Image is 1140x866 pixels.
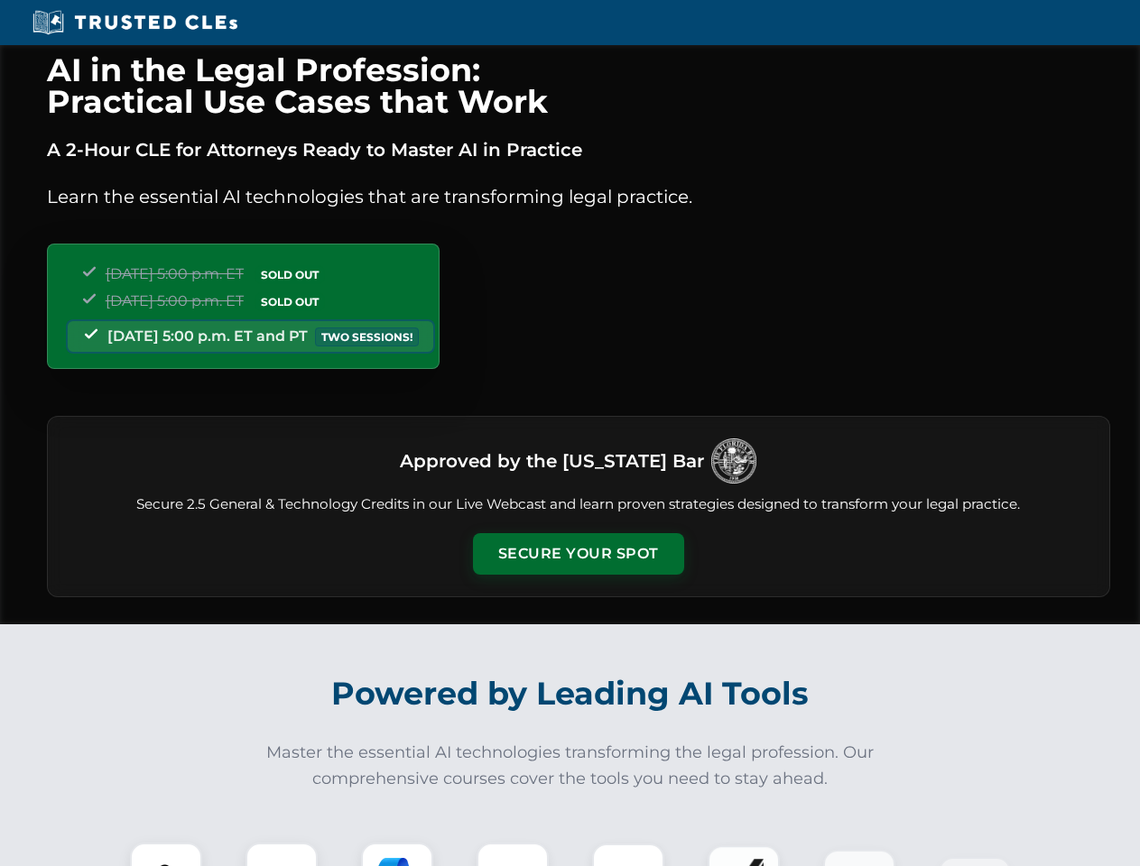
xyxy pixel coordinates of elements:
h1: AI in the Legal Profession: Practical Use Cases that Work [47,54,1110,117]
p: A 2-Hour CLE for Attorneys Ready to Master AI in Practice [47,135,1110,164]
img: Trusted CLEs [27,9,243,36]
h3: Approved by the [US_STATE] Bar [400,445,704,477]
p: Master the essential AI technologies transforming the legal profession. Our comprehensive courses... [255,740,886,792]
p: Secure 2.5 General & Technology Credits in our Live Webcast and learn proven strategies designed ... [70,494,1088,515]
span: [DATE] 5:00 p.m. ET [106,292,244,309]
img: Logo [711,438,756,484]
h2: Powered by Leading AI Tools [70,662,1070,725]
span: [DATE] 5:00 p.m. ET [106,265,244,282]
button: Secure Your Spot [473,533,684,575]
p: Learn the essential AI technologies that are transforming legal practice. [47,182,1110,211]
span: SOLD OUT [255,292,325,311]
span: SOLD OUT [255,265,325,284]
